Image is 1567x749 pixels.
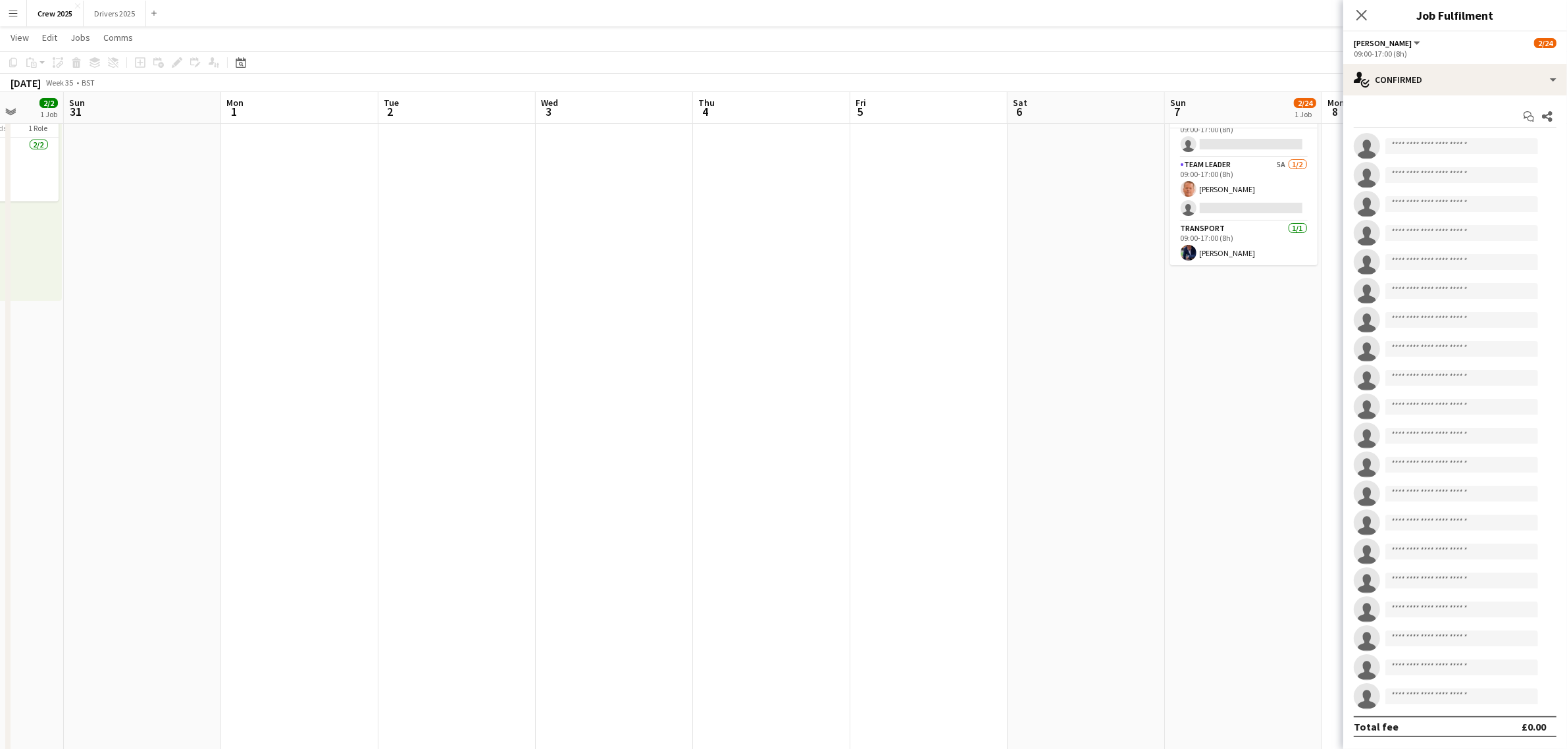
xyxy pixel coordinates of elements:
[1170,157,1318,221] app-card-role: Team Leader5A1/209:00-17:00 (8h)[PERSON_NAME]
[40,109,57,119] div: 1 Job
[103,32,133,43] span: Comms
[1170,70,1318,265] app-job-card: 09:00-17:00 (8h)2/24Nextflix Advert Walkers [GEOGRAPHIC_DATA] Advert Walkers Newcastle4 Roles Pro...
[1168,104,1186,119] span: 7
[224,104,244,119] span: 1
[698,97,715,109] span: Thu
[541,97,558,109] span: Wed
[226,97,244,109] span: Mon
[1325,104,1345,119] span: 8
[539,104,558,119] span: 3
[1011,104,1027,119] span: 6
[382,104,399,119] span: 2
[1170,97,1186,109] span: Sun
[82,78,95,88] div: BST
[11,32,29,43] span: View
[1534,38,1556,48] span: 2/24
[1522,720,1546,733] div: £0.00
[5,29,34,46] a: View
[1343,64,1567,95] div: Confirmed
[37,29,63,46] a: Edit
[1295,109,1316,119] div: 1 Job
[1354,38,1422,48] button: [PERSON_NAME]
[43,78,76,88] span: Week 35
[1343,7,1567,24] h3: Job Fulfilment
[384,97,399,109] span: Tue
[1327,97,1345,109] span: Mon
[1170,113,1318,157] app-card-role: Pro Photography0/109:00-17:00 (8h)
[1354,49,1556,59] div: 09:00-17:00 (8h)
[1294,98,1316,108] span: 2/24
[29,123,48,133] span: 1 Role
[1170,221,1318,266] app-card-role: Transport1/109:00-17:00 (8h)[PERSON_NAME]
[696,104,715,119] span: 4
[854,104,866,119] span: 5
[67,104,85,119] span: 31
[70,32,90,43] span: Jobs
[98,29,138,46] a: Comms
[42,32,57,43] span: Edit
[69,97,85,109] span: Sun
[84,1,146,26] button: Drivers 2025
[11,76,41,90] div: [DATE]
[1354,720,1399,733] div: Total fee
[1354,38,1412,48] span: Advert Walkers
[1013,97,1027,109] span: Sat
[39,98,58,108] span: 2/2
[27,1,84,26] button: Crew 2025
[856,97,866,109] span: Fri
[65,29,95,46] a: Jobs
